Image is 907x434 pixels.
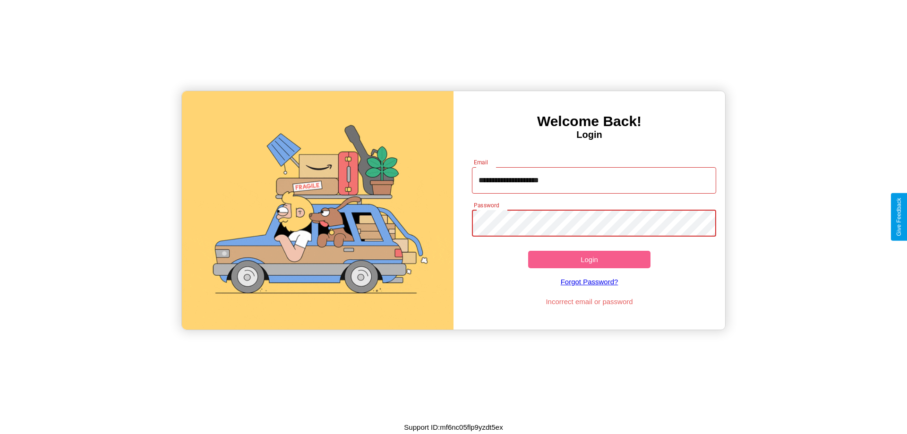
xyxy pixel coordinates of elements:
[528,251,650,268] button: Login
[453,113,725,129] h3: Welcome Back!
[467,268,712,295] a: Forgot Password?
[453,129,725,140] h4: Login
[896,198,902,236] div: Give Feedback
[467,295,712,308] p: Incorrect email or password
[474,201,499,209] label: Password
[404,421,503,434] p: Support ID: mf6nc05flp9yzdt5ex
[182,91,453,330] img: gif
[474,158,488,166] label: Email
